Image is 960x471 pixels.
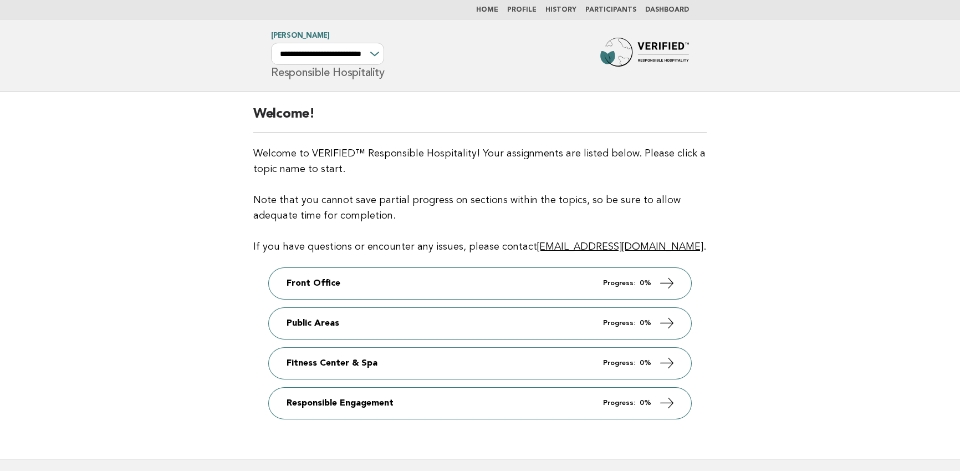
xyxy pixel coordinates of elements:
em: Progress: [603,399,635,407]
h1: Responsible Hospitality [271,33,384,78]
p: Welcome to VERIFIED™ Responsible Hospitality! Your assignments are listed below. Please click a t... [253,146,707,255]
a: Front Office Progress: 0% [269,268,691,299]
a: Profile [507,7,537,13]
strong: 0% [640,359,651,367]
a: Participants [585,7,636,13]
a: Home [476,7,498,13]
em: Progress: [603,320,635,327]
a: Dashboard [645,7,689,13]
strong: 0% [640,399,651,407]
a: [EMAIL_ADDRESS][DOMAIN_NAME] [537,242,703,252]
h2: Welcome! [253,105,707,133]
a: Fitness Center & Spa Progress: 0% [269,348,691,379]
strong: 0% [640,280,651,287]
a: [PERSON_NAME] [271,32,330,39]
a: History [545,7,576,13]
em: Progress: [603,359,635,367]
img: Forbes Travel Guide [600,38,689,73]
em: Progress: [603,280,635,287]
strong: 0% [640,320,651,327]
a: Responsible Engagement Progress: 0% [269,388,691,419]
a: Public Areas Progress: 0% [269,308,691,339]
